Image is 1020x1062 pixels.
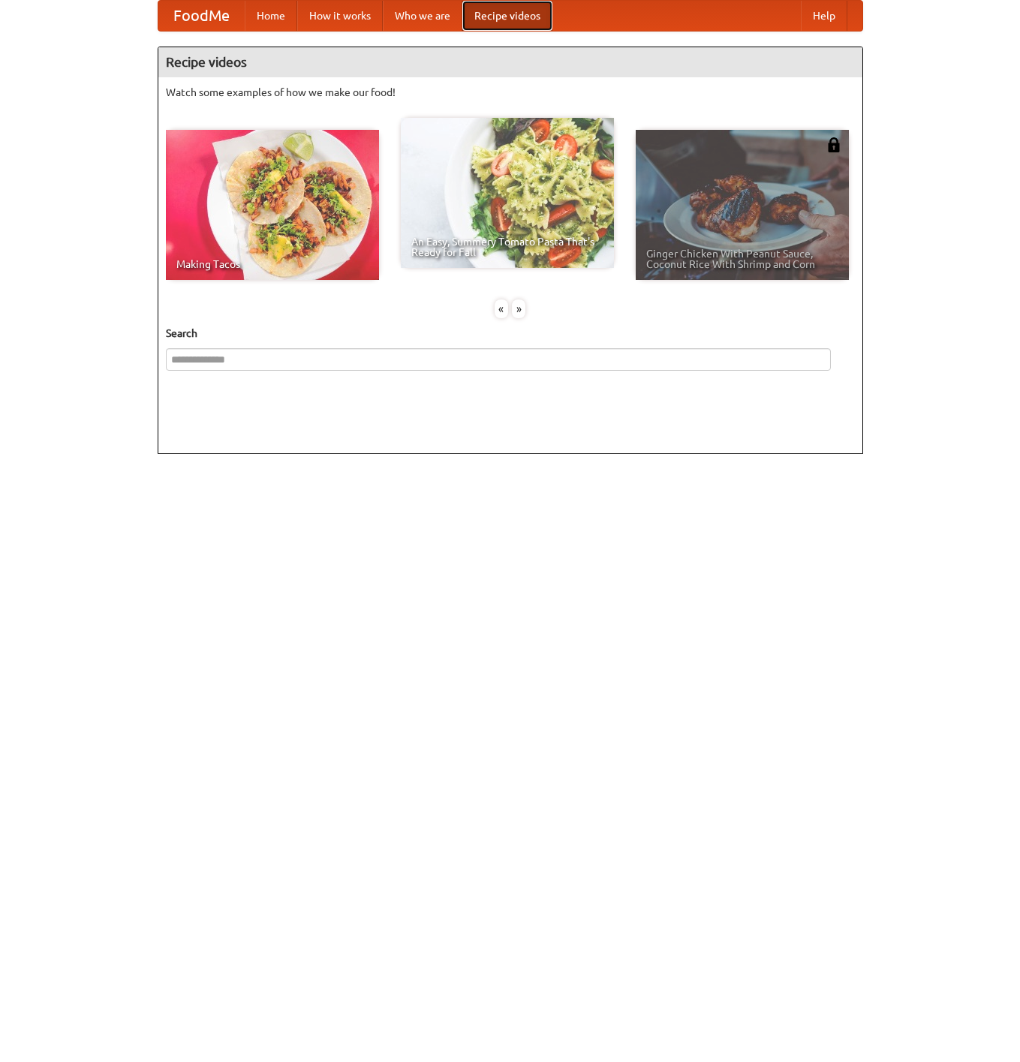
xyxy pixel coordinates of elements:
a: Who we are [383,1,462,31]
h4: Recipe videos [158,47,862,77]
h5: Search [166,326,855,341]
p: Watch some examples of how we make our food! [166,85,855,100]
div: « [495,299,508,318]
a: Home [245,1,297,31]
a: An Easy, Summery Tomato Pasta That's Ready for Fall [401,118,614,268]
a: Making Tacos [166,130,379,280]
span: Making Tacos [176,259,369,269]
a: Help [801,1,847,31]
div: » [512,299,525,318]
a: Recipe videos [462,1,552,31]
a: How it works [297,1,383,31]
span: An Easy, Summery Tomato Pasta That's Ready for Fall [411,236,603,257]
a: FoodMe [158,1,245,31]
img: 483408.png [826,137,841,152]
